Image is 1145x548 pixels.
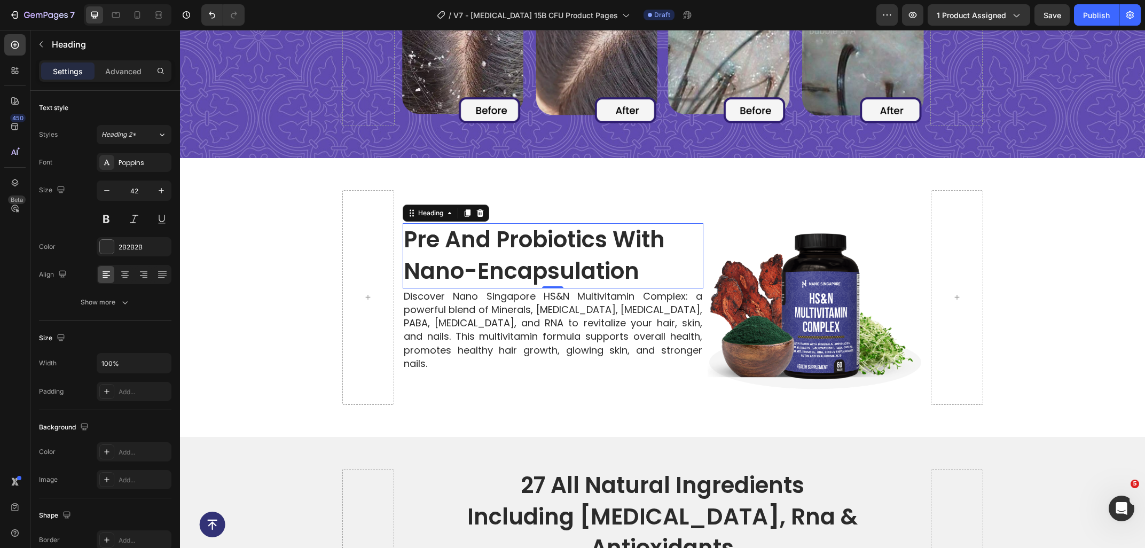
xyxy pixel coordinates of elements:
iframe: Design area [180,30,1145,548]
button: Heading 2* [97,125,171,144]
div: Shape [39,508,73,523]
span: Draft [654,10,670,20]
div: Heading [236,178,265,188]
div: Padding [39,387,64,396]
div: Image [39,475,58,484]
div: Show more [81,297,130,308]
button: 1 product assigned [928,4,1030,26]
button: 7 [4,4,80,26]
input: Auto [97,354,171,373]
div: Color [39,242,56,252]
button: Save [1034,4,1070,26]
div: Undo/Redo [201,4,245,26]
span: 1 product assigned [937,10,1006,21]
div: Add... [119,536,169,545]
div: Border [39,535,60,545]
iframe: Intercom live chat [1109,496,1134,521]
span: V7 - [MEDICAL_DATA] 15B CFU Product Pages [453,10,618,21]
span: Heading 2* [101,130,136,139]
div: Styles [39,130,58,139]
span: / [449,10,451,21]
button: Publish [1074,4,1119,26]
div: Add... [119,475,169,485]
p: Discover Nano Singapore HS&N Multivitamin Complex: a powerful blend of Minerals, [MEDICAL_DATA], ... [224,260,522,340]
div: Add... [119,387,169,397]
button: Show more [39,293,171,312]
div: Text style [39,103,68,113]
span: Save [1044,11,1061,20]
p: Heading [52,38,167,51]
div: Background [39,420,91,435]
div: Size [39,183,67,198]
p: Settings [53,66,83,77]
div: 2B2B2B [119,242,169,252]
div: Color [39,447,56,457]
h2: 27 all natural ingredients including [MEDICAL_DATA], rna & antioxidants [223,439,742,535]
div: Align [39,268,69,282]
div: Size [39,331,67,346]
p: 7 [70,9,75,21]
div: 450 [10,114,26,122]
div: Poppins [119,158,169,168]
div: Font [39,158,52,167]
div: Publish [1083,10,1110,21]
div: Add... [119,448,169,457]
h2: Rich Text Editor. Editing area: main [223,193,523,259]
p: Advanced [105,66,142,77]
span: 5 [1131,480,1139,488]
p: Pre and Probiotics with Nano-Encapsulation [224,194,522,257]
img: gempages_484490412615009255-60239a70-a55e-418c-b946-5d1147716afa.png [528,160,742,375]
div: Width [39,358,57,368]
div: Beta [8,195,26,204]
